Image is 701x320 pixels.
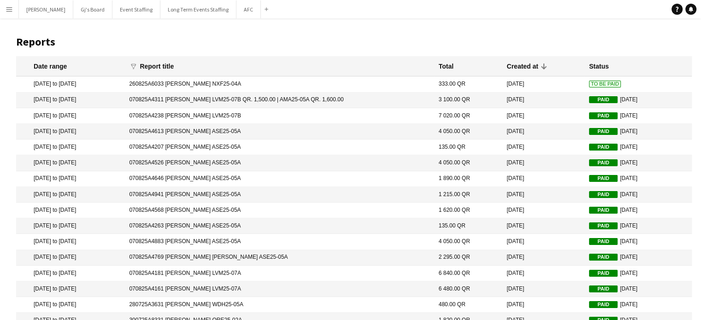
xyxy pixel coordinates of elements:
[16,218,124,234] mat-cell: [DATE] to [DATE]
[124,155,434,171] mat-cell: 070825A4526 [PERSON_NAME] ASE25-05A
[589,62,609,70] div: Status
[124,93,434,108] mat-cell: 070825A4311 [PERSON_NAME] LVM25-07B QR. 1,500.00 | AMA25-05A QR. 1,600.00
[589,238,618,245] span: Paid
[589,207,618,214] span: Paid
[502,108,584,124] mat-cell: [DATE]
[434,155,502,171] mat-cell: 4 050.00 QR
[589,222,618,229] span: Paid
[16,281,124,297] mat-cell: [DATE] to [DATE]
[124,234,434,250] mat-cell: 070825A4883 [PERSON_NAME] ASE25-05A
[16,297,124,313] mat-cell: [DATE] to [DATE]
[502,155,584,171] mat-cell: [DATE]
[502,281,584,297] mat-cell: [DATE]
[502,93,584,108] mat-cell: [DATE]
[19,0,73,18] button: [PERSON_NAME]
[236,0,261,18] button: AFC
[584,266,692,281] mat-cell: [DATE]
[16,171,124,187] mat-cell: [DATE] to [DATE]
[434,234,502,250] mat-cell: 4 050.00 QR
[589,112,618,119] span: Paid
[584,171,692,187] mat-cell: [DATE]
[589,175,618,182] span: Paid
[434,108,502,124] mat-cell: 7 020.00 QR
[434,218,502,234] mat-cell: 135.00 QR
[434,187,502,203] mat-cell: 1 215.00 QR
[124,266,434,281] mat-cell: 070825A4181 [PERSON_NAME] LVM25-07A
[434,250,502,266] mat-cell: 2 295.00 QR
[434,76,502,92] mat-cell: 333.00 QR
[584,140,692,155] mat-cell: [DATE]
[584,218,692,234] mat-cell: [DATE]
[16,266,124,281] mat-cell: [DATE] to [DATE]
[502,171,584,187] mat-cell: [DATE]
[502,76,584,92] mat-cell: [DATE]
[16,203,124,218] mat-cell: [DATE] to [DATE]
[434,171,502,187] mat-cell: 1 890.00 QR
[502,140,584,155] mat-cell: [DATE]
[16,140,124,155] mat-cell: [DATE] to [DATE]
[124,218,434,234] mat-cell: 070825A4263 [PERSON_NAME] ASE25-05A
[584,281,692,297] mat-cell: [DATE]
[589,270,618,277] span: Paid
[502,234,584,250] mat-cell: [DATE]
[16,124,124,140] mat-cell: [DATE] to [DATE]
[584,108,692,124] mat-cell: [DATE]
[16,76,124,92] mat-cell: [DATE] to [DATE]
[124,203,434,218] mat-cell: 070825A4568 [PERSON_NAME] ASE25-05A
[584,155,692,171] mat-cell: [DATE]
[73,0,112,18] button: Gj's Board
[502,297,584,313] mat-cell: [DATE]
[502,187,584,203] mat-cell: [DATE]
[434,266,502,281] mat-cell: 6 840.00 QR
[502,124,584,140] mat-cell: [DATE]
[589,128,618,135] span: Paid
[124,76,434,92] mat-cell: 260825A6033 [PERSON_NAME] NXF25-04A
[434,281,502,297] mat-cell: 6 480.00 QR
[124,124,434,140] mat-cell: 070825A4613 [PERSON_NAME] ASE25-05A
[140,62,174,70] div: Report title
[434,140,502,155] mat-cell: 135.00 QR
[160,0,236,18] button: Long Term Events Staffing
[124,140,434,155] mat-cell: 070825A4207 [PERSON_NAME] ASE25-05A
[434,124,502,140] mat-cell: 4 050.00 QR
[502,203,584,218] mat-cell: [DATE]
[584,187,692,203] mat-cell: [DATE]
[589,81,621,87] span: To Be Paid
[589,301,618,308] span: Paid
[112,0,160,18] button: Event Staffing
[589,96,618,103] span: Paid
[124,281,434,297] mat-cell: 070825A4161 [PERSON_NAME] LVM25-07A
[16,187,124,203] mat-cell: [DATE] to [DATE]
[589,191,618,198] span: Paid
[16,93,124,108] mat-cell: [DATE] to [DATE]
[589,144,618,151] span: Paid
[502,218,584,234] mat-cell: [DATE]
[140,62,182,70] div: Report title
[16,234,124,250] mat-cell: [DATE] to [DATE]
[16,108,124,124] mat-cell: [DATE] to [DATE]
[34,62,67,70] div: Date range
[502,266,584,281] mat-cell: [DATE]
[584,124,692,140] mat-cell: [DATE]
[124,108,434,124] mat-cell: 070825A4238 [PERSON_NAME] LVM25-07B
[124,250,434,266] mat-cell: 070825A4769 [PERSON_NAME] [PERSON_NAME] ASE25-05A
[124,171,434,187] mat-cell: 070825A4646 [PERSON_NAME] ASE25-05A
[434,93,502,108] mat-cell: 3 100.00 QR
[584,93,692,108] mat-cell: [DATE]
[584,297,692,313] mat-cell: [DATE]
[589,254,618,261] span: Paid
[16,155,124,171] mat-cell: [DATE] to [DATE]
[584,234,692,250] mat-cell: [DATE]
[584,250,692,266] mat-cell: [DATE]
[439,62,454,70] div: Total
[124,297,434,313] mat-cell: 280725A3631 [PERSON_NAME] WDH25-05A
[16,250,124,266] mat-cell: [DATE] to [DATE]
[589,159,618,166] span: Paid
[502,250,584,266] mat-cell: [DATE]
[124,187,434,203] mat-cell: 070825A4941 [PERSON_NAME] ASE25-05A
[589,285,618,292] span: Paid
[507,62,546,70] div: Created at
[584,203,692,218] mat-cell: [DATE]
[434,297,502,313] mat-cell: 480.00 QR
[16,35,692,49] h1: Reports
